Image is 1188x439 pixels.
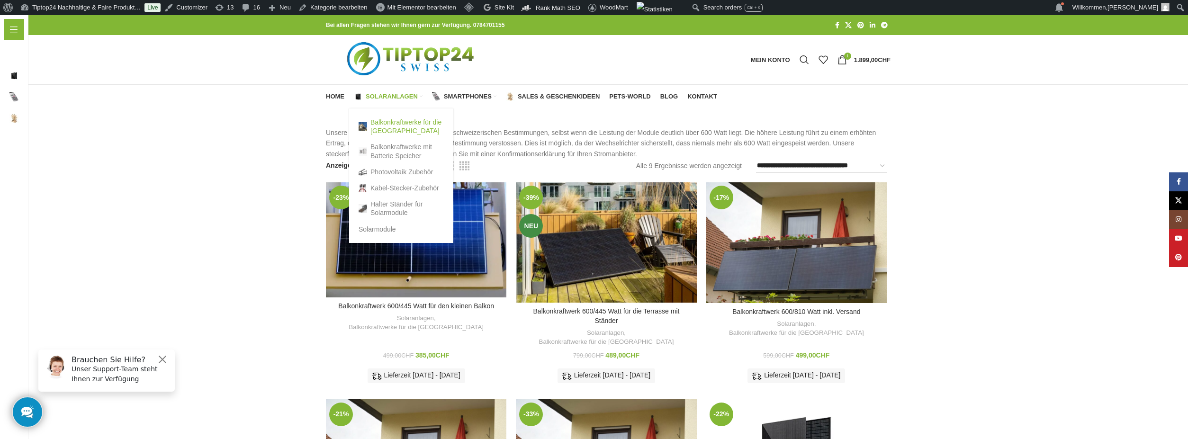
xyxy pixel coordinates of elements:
span: Mit Elementor bearbeiten [387,4,456,11]
img: Kabel-Stecker-Zubehör [359,184,367,192]
img: Sales & Geschenkideen [506,92,514,101]
a: Rasteransicht 4 [459,160,469,172]
span: CHF [401,352,414,359]
a: Balkonkraftwerk 600/445 Watt für die Terrasse mit Ständer [516,182,696,303]
span: Home [326,93,344,100]
strong: Bei allen Fragen stehen wir Ihnen gern zur Verfügung. 0784701155 [326,22,504,28]
div: Lieferzeit [DATE] - [DATE] [747,368,845,383]
div: , [521,329,692,346]
a: Facebook Social Link [832,19,842,32]
p: Unser Support-Team steht Ihnen zur Verfügung [41,22,138,42]
span: Anzeigen [326,160,358,170]
span: Pets-World [609,93,650,100]
a: Live [144,3,161,12]
a: Pinterest Social Link [1169,248,1188,267]
a: Suche [795,50,814,69]
span: -39% [519,186,543,209]
a: Instagram Social Link [1169,210,1188,229]
img: Customer service [13,13,37,37]
bdi: 499,00 [383,352,414,359]
a: Facebook Social Link [1169,172,1188,191]
a: Halter Ständer für Solarmodule [359,196,444,221]
img: Tiptop24 Nachhaltige & Faire Produkte [326,35,498,84]
div: Meine Wunschliste [814,50,833,69]
a: Balkonkraftwerk 600/445 Watt für den kleinen Balkon [338,302,494,310]
span: CHF [436,351,450,359]
span: -33% [519,403,543,426]
a: Home [326,87,344,106]
bdi: 499,00 [796,351,830,359]
a: YouTube Social Link [1169,229,1188,248]
div: , [331,314,502,331]
a: Pets-World [609,87,650,106]
bdi: 385,00 [415,351,450,359]
span: Mein Konto [751,57,790,63]
a: Logo der Website [326,55,498,63]
span: Sales & Geschenkideen [518,93,600,100]
span: Site Kit [495,4,514,11]
a: Photovoltaik Zubehör [359,164,444,180]
a: Blog [660,87,678,106]
a: Solaranlagen [354,87,423,106]
p: Unsere Balkonkraftwerke entsprechen den schweizerischen Bestimmungen, selbst wenn die Leistung de... [326,127,891,159]
span: Smartphones [444,93,492,100]
span: Solaranlagen [366,93,418,100]
a: Mein Konto [746,50,795,69]
bdi: 799,00 [573,352,603,359]
select: Shop-Reihenfolge [756,159,887,173]
a: LinkedIn Social Link [867,19,878,32]
a: Pinterest Social Link [855,19,867,32]
button: Close [126,12,137,23]
a: Balkonkraftwerke für die [GEOGRAPHIC_DATA] [359,114,444,139]
a: Solarmodule [359,221,444,237]
a: Balkonkraftwerk 600/445 Watt für die Terrasse mit Ständer [533,307,680,324]
div: Lieferzeit [DATE] - [DATE] [558,368,655,383]
bdi: 1.899,00 [854,56,891,63]
span: CHF [816,351,830,359]
a: Telegram Social Link [878,19,891,32]
div: Hauptnavigation [321,87,722,106]
span: -17% [710,186,733,209]
a: Solaranlagen [587,329,624,338]
a: Balkonkraftwerke für die [GEOGRAPHIC_DATA] [729,329,864,338]
a: Balkonkraftwerke für die [GEOGRAPHIC_DATA] [349,323,484,332]
p: Alle 9 Ergebnisse werden angezeigt [636,161,742,171]
span: -23% [329,186,353,209]
a: X Social Link [842,19,855,32]
span: Neu [519,214,543,238]
span: -22% [710,403,733,426]
a: Balkonkraftwerke für die [GEOGRAPHIC_DATA] [539,338,674,347]
span: Rank Math SEO [536,4,580,11]
a: X Social Link [1169,191,1188,210]
span: CHF [878,56,891,63]
a: Balkonkraftwerke mit Batterie Speicher [359,139,444,163]
a: Balkonkraftwerk 600/810 Watt inkl. Versand [732,308,860,315]
span: Ctrl + K [747,5,760,10]
bdi: 489,00 [605,351,639,359]
span: 1 [844,53,851,60]
div: Lieferzeit [DATE] - [DATE] [368,368,465,383]
h6: Brauchen Sie Hilfe? [41,13,138,22]
img: Aufrufe der letzten 48 Stunden. Klicke hier für weitere Jetpack-Statistiken. [637,2,673,17]
img: Solaranlagen [354,92,362,101]
span: CHF [782,352,794,359]
img: Photovoltaik Zubehör [359,168,367,176]
img: Balkonkraftwerke mit Batterie Speicher [359,147,367,156]
img: Halter Ständer für Solarmodule [359,204,367,213]
a: Balkonkraftwerk 600/445 Watt für den kleinen Balkon [326,182,506,297]
span: CHF [592,352,604,359]
a: Sales & Geschenkideen [506,87,600,106]
a: Kontakt [687,87,717,106]
bdi: 599,00 [763,352,793,359]
img: Balkonkraftwerke für die Schweiz [359,122,367,131]
a: Balkonkraftwerk 600/810 Watt inkl. Versand [706,182,887,303]
a: Solaranlagen [397,314,434,323]
a: Solaranlagen [777,320,814,329]
img: Smartphones [432,92,441,101]
span: Kontakt [687,93,717,100]
div: , [711,320,882,337]
a: 1 1.899,00CHF [833,50,895,69]
span: [PERSON_NAME] [1107,4,1158,11]
a: Smartphones [432,87,496,106]
span: CHF [626,351,639,359]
